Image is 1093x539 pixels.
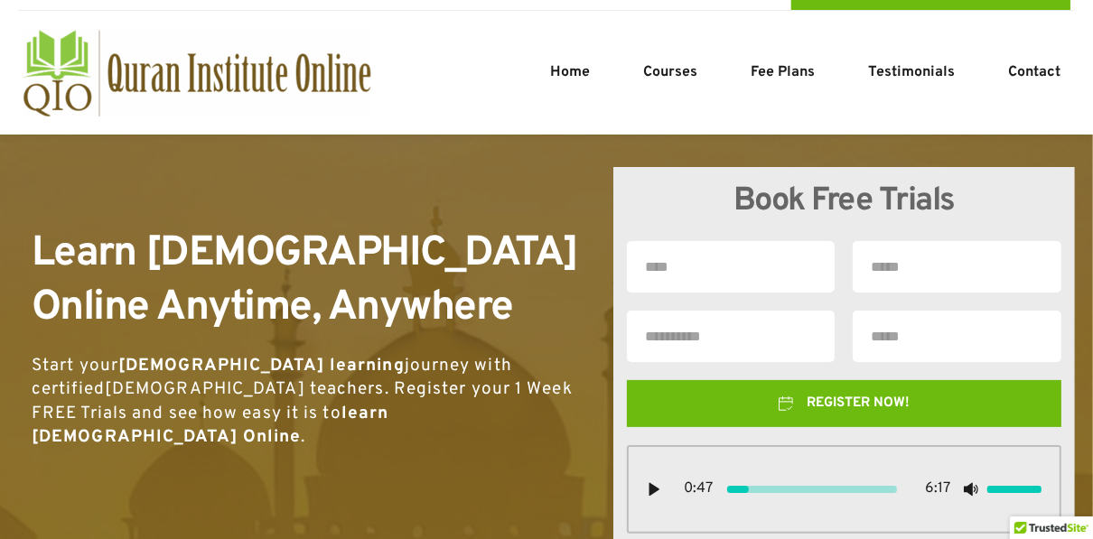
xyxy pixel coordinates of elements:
span: Fee Plans [751,61,815,83]
strong: [DEMOGRAPHIC_DATA] learning [118,355,405,376]
span: . Register your 1 Week FREE Trials and see how easy it is to [32,378,577,424]
span: 6:17 [925,481,950,497]
a: Testimonials [864,61,959,83]
span: Testimonials [868,61,955,83]
span: . [302,426,306,448]
span: Contact [1008,61,1060,83]
span: Home [550,61,590,83]
span: Learn [DEMOGRAPHIC_DATA] Online Anytime, Anywhere [32,228,588,335]
span: Start your [32,355,118,376]
a: quran-institute-online-australia [23,29,371,116]
button: REGISTER NOW! [627,380,1061,427]
a: Courses [639,61,702,83]
a: Home [546,61,594,83]
span: REGISTER NOW! [807,393,910,414]
span: Courses [643,61,697,83]
a: [DEMOGRAPHIC_DATA] teachers [105,378,385,400]
a: Contact [1004,61,1065,83]
span: 0:47 [684,481,713,497]
span: Book Free Trials [733,181,955,222]
a: Fee Plans [746,61,819,83]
